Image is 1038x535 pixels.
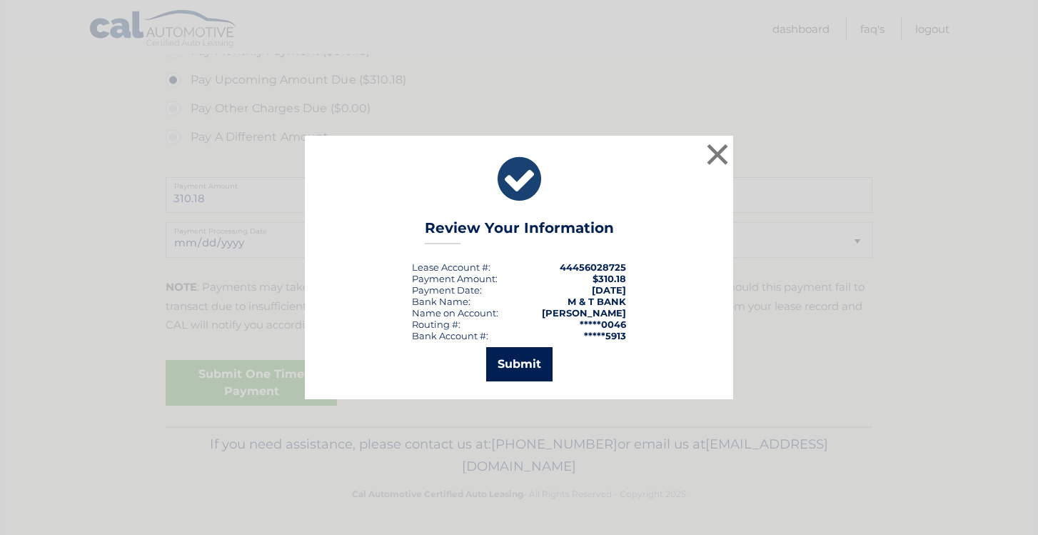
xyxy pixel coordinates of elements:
[412,296,470,307] div: Bank Name:
[412,284,482,296] div: :
[486,347,553,381] button: Submit
[412,273,498,284] div: Payment Amount:
[425,219,614,244] h3: Review Your Information
[412,307,498,319] div: Name on Account:
[542,307,626,319] strong: [PERSON_NAME]
[412,319,460,330] div: Routing #:
[568,296,626,307] strong: M & T BANK
[412,284,480,296] span: Payment Date
[412,330,488,341] div: Bank Account #:
[593,273,626,284] span: $310.18
[592,284,626,296] span: [DATE]
[412,261,490,273] div: Lease Account #:
[703,140,732,169] button: ×
[560,261,626,273] strong: 44456028725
